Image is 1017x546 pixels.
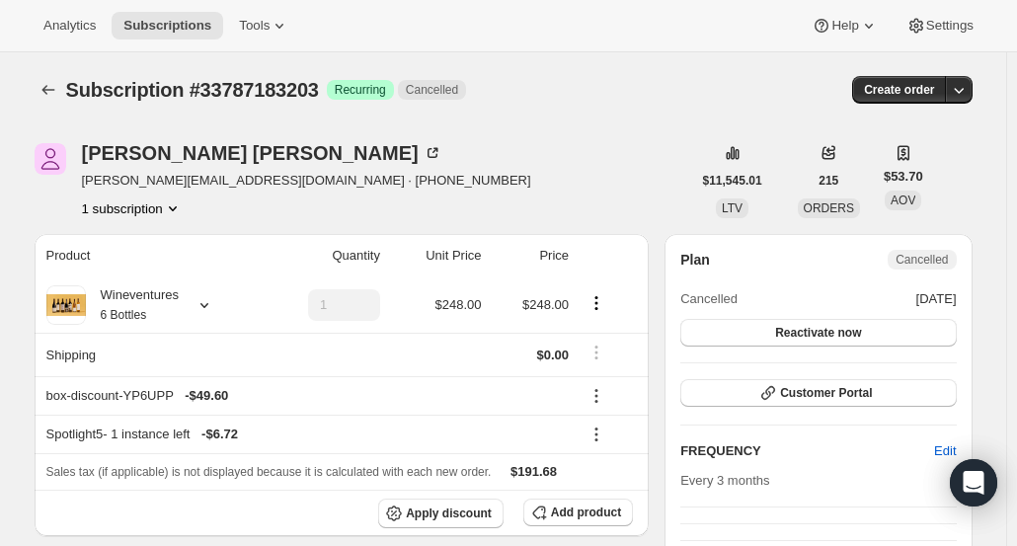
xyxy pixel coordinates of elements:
[46,465,492,479] span: Sales tax (if applicable) is not displayed because it is calculated with each new order.
[680,289,738,309] span: Cancelled
[819,173,838,189] span: 215
[239,18,270,34] span: Tools
[46,425,570,444] div: Spotlight5 - 1 instance left
[35,143,66,175] span: Ashley Cox
[722,201,743,215] span: LTV
[680,473,769,488] span: Every 3 months
[800,12,890,39] button: Help
[703,173,762,189] span: $11,545.01
[680,441,934,461] h2: FREQUENCY
[780,385,872,401] span: Customer Portal
[537,348,570,362] span: $0.00
[101,308,147,322] small: 6 Bottles
[522,297,569,312] span: $248.00
[581,342,612,363] button: Shipping actions
[895,12,985,39] button: Settings
[884,167,923,187] span: $53.70
[35,76,62,104] button: Subscriptions
[680,379,956,407] button: Customer Portal
[551,505,621,520] span: Add product
[386,234,488,277] th: Unit Price
[852,76,946,104] button: Create order
[46,386,570,406] div: box-discount-YP6UPP
[406,82,458,98] span: Cancelled
[82,171,531,191] span: [PERSON_NAME][EMAIL_ADDRESS][DOMAIN_NAME] · [PHONE_NUMBER]
[35,333,261,376] th: Shipping
[510,464,557,479] span: $191.68
[691,167,774,195] button: $11,545.01
[66,79,319,101] span: Subscription #33787183203
[864,82,934,98] span: Create order
[112,12,223,39] button: Subscriptions
[896,252,948,268] span: Cancelled
[82,198,183,218] button: Product actions
[82,143,442,163] div: [PERSON_NAME] [PERSON_NAME]
[775,325,861,341] span: Reactivate now
[86,285,179,325] div: Wineventures
[950,459,997,507] div: Open Intercom Messenger
[43,18,96,34] span: Analytics
[201,425,238,444] span: - $6.72
[185,386,228,406] span: - $49.60
[926,18,974,34] span: Settings
[891,194,915,207] span: AOV
[335,82,386,98] span: Recurring
[406,506,492,521] span: Apply discount
[260,234,386,277] th: Quantity
[804,201,854,215] span: ORDERS
[831,18,858,34] span: Help
[922,435,968,467] button: Edit
[916,289,957,309] span: [DATE]
[523,499,633,526] button: Add product
[680,250,710,270] h2: Plan
[227,12,301,39] button: Tools
[435,297,482,312] span: $248.00
[488,234,576,277] th: Price
[934,441,956,461] span: Edit
[680,319,956,347] button: Reactivate now
[807,167,850,195] button: 215
[123,18,211,34] span: Subscriptions
[378,499,504,528] button: Apply discount
[581,292,612,314] button: Product actions
[35,234,261,277] th: Product
[32,12,108,39] button: Analytics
